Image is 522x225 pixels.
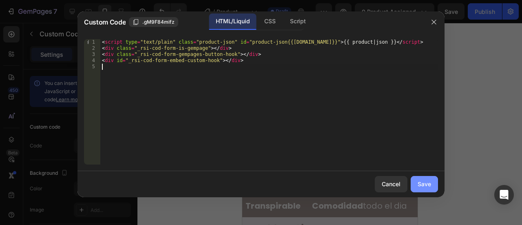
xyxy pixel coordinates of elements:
div: CSS [258,13,282,30]
button: Cancel [375,176,407,192]
button: .gM9F84mifz [129,17,178,27]
p: todo el dia [70,176,165,190]
div: HTML/Liquid [209,13,256,30]
div: Open Intercom Messenger [494,185,514,205]
div: Script [283,13,312,30]
div: 1 [84,39,100,45]
p: Transpirable [3,176,58,190]
div: Cancel [382,180,400,188]
div: 5 [84,64,100,70]
div: Save [418,180,431,188]
button: Save [411,176,438,192]
div: Custom Code [24,137,59,145]
div: 2 [84,45,100,51]
div: 3 [84,51,100,58]
span: Custom code [14,155,161,165]
div: 4 [84,58,100,64]
strong: Comodidad [70,177,121,189]
span: .gM9F84mifz [142,18,175,26]
span: Custom Code [84,17,126,27]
